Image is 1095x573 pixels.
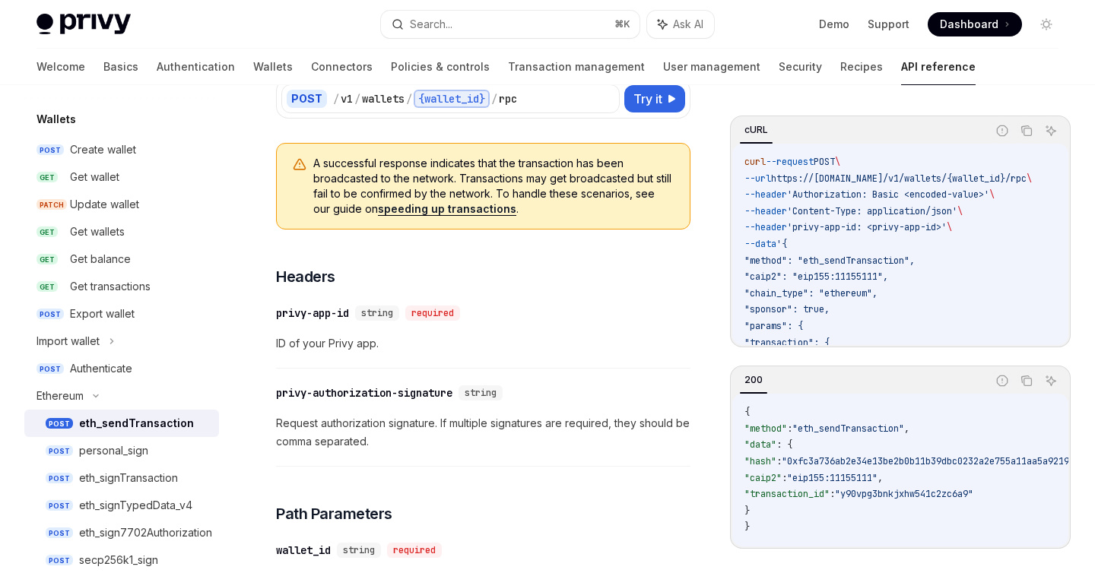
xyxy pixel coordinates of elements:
[276,503,392,524] span: Path Parameters
[744,455,776,467] span: "hash"
[508,49,645,85] a: Transaction management
[70,168,119,186] div: Get wallet
[24,464,219,492] a: POSTeth_signTransaction
[414,90,490,108] div: {wallet_id}
[744,271,888,283] span: "caip2": "eip155:11155111",
[830,488,835,500] span: :
[70,250,131,268] div: Get balance
[1041,121,1061,141] button: Ask AI
[744,320,803,332] span: "params": {
[24,410,219,437] a: POSTeth_sendTransaction
[744,238,776,250] span: --data
[957,205,963,217] span: \
[354,91,360,106] div: /
[868,17,909,32] a: Support
[740,121,773,139] div: cURL
[46,555,73,566] span: POST
[744,472,782,484] span: "caip2"
[253,49,293,85] a: Wallets
[24,136,219,163] a: POSTCreate wallet
[311,49,373,85] a: Connectors
[36,226,58,238] span: GET
[744,488,830,500] span: "transaction_id"
[46,500,73,511] span: POST
[24,218,219,245] a: GETGet wallets
[624,85,685,112] button: Try it
[24,519,219,546] a: POSTeth_sign7702Authorization
[36,309,64,320] span: POST
[782,472,787,484] span: :
[928,12,1022,36] a: Dashboard
[24,163,219,191] a: GETGet wallet
[313,156,674,217] span: A successful response indicates that the transaction has been broadcasted to the network. Transac...
[36,199,67,211] span: PATCH
[1017,371,1036,391] button: Copy the contents from the code block
[391,49,490,85] a: Policies & controls
[292,157,307,173] svg: Warning
[1017,121,1036,141] button: Copy the contents from the code block
[744,505,750,517] span: }
[614,18,630,30] span: ⌘ K
[744,156,766,168] span: curl
[787,472,878,484] span: "eip155:11155111"
[70,277,151,296] div: Get transactions
[878,472,883,484] span: ,
[405,305,460,321] div: required
[792,423,904,435] span: "eth_sendTransaction"
[79,551,158,569] div: secp256k1_sign
[787,221,947,233] span: 'privy-app-id: <privy-app-id>'
[36,387,84,405] div: Ethereum
[36,110,76,128] h5: Wallets
[46,473,73,484] span: POST
[378,202,516,216] a: speeding up transactions
[835,488,973,500] span: "y90vpg3bnkjxhw541c2zc6a9"
[79,442,148,460] div: personal_sign
[465,387,497,399] span: string
[776,438,792,451] span: : {
[79,469,178,487] div: eth_signTransaction
[276,305,349,321] div: privy-app-id
[744,255,915,267] span: "method": "eth_sendTransaction",
[1034,12,1058,36] button: Toggle dark mode
[787,423,792,435] span: :
[406,91,412,106] div: /
[740,371,767,389] div: 200
[36,332,100,350] div: Import wallet
[766,156,814,168] span: --request
[276,334,690,353] span: ID of your Privy app.
[70,195,139,214] div: Update wallet
[744,188,787,201] span: --header
[36,281,58,293] span: GET
[787,188,989,201] span: 'Authorization: Basic <encoded-value>'
[276,266,335,287] span: Headers
[276,414,690,451] span: Request authorization signature. If multiple signatures are required, they should be comma separa...
[776,455,782,467] span: :
[36,49,85,85] a: Welcome
[771,173,1027,185] span: https://[DOMAIN_NAME]/v1/wallets/{wallet_id}/rpc
[744,438,776,451] span: "data"
[46,445,73,457] span: POST
[992,371,1012,391] button: Report incorrect code
[276,543,331,558] div: wallet_id
[992,121,1012,141] button: Report incorrect code
[835,156,840,168] span: \
[36,363,64,375] span: POST
[381,11,639,38] button: Search...⌘K
[24,245,219,273] a: GETGet balance
[499,91,517,106] div: rpc
[904,423,909,435] span: ,
[491,91,497,106] div: /
[70,305,135,323] div: Export wallet
[647,11,714,38] button: Ask AI
[744,521,750,533] span: }
[36,14,131,35] img: light logo
[361,307,393,319] span: string
[362,91,405,106] div: wallets
[744,173,771,185] span: --url
[633,90,662,108] span: Try it
[24,191,219,218] a: PATCHUpdate wallet
[814,156,835,168] span: POST
[70,359,132,378] div: Authenticate
[779,49,822,85] a: Security
[901,49,976,85] a: API reference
